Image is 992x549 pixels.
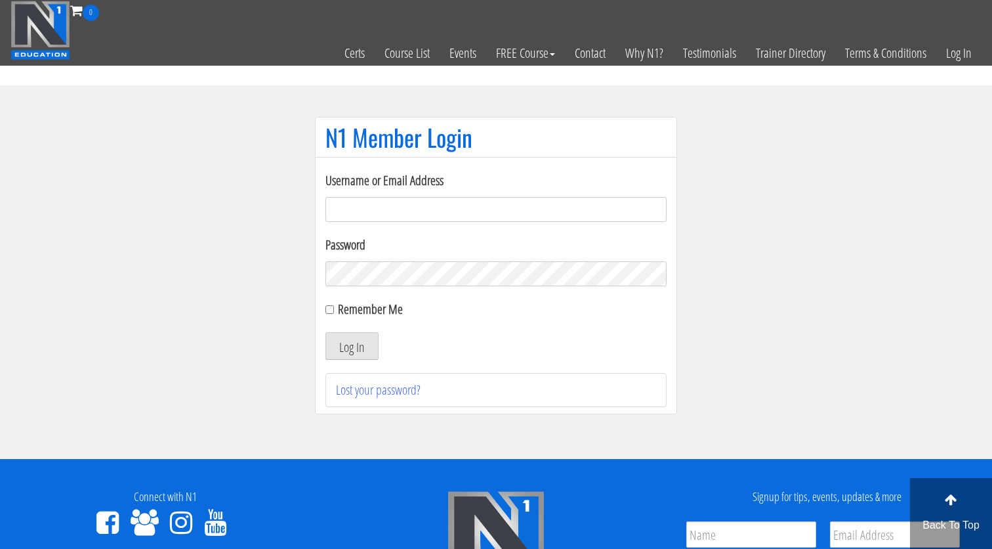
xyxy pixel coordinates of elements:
[335,21,375,85] a: Certs
[325,124,667,150] h1: N1 Member Login
[615,21,673,85] a: Why N1?
[671,491,982,504] h4: Signup for tips, events, updates & more
[673,21,746,85] a: Testimonials
[10,1,70,60] img: n1-education
[375,21,440,85] a: Course List
[10,491,321,504] h4: Connect with N1
[486,21,565,85] a: FREE Course
[338,300,403,318] label: Remember Me
[70,1,99,19] a: 0
[686,521,816,548] input: Name
[910,517,992,533] p: Back To Top
[440,21,486,85] a: Events
[325,332,379,360] button: Log In
[830,521,960,548] input: Email Address
[565,21,615,85] a: Contact
[835,21,936,85] a: Terms & Conditions
[336,381,421,399] a: Lost your password?
[746,21,835,85] a: Trainer Directory
[325,235,667,255] label: Password
[936,21,982,85] a: Log In
[325,171,667,190] label: Username or Email Address
[83,5,99,21] span: 0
